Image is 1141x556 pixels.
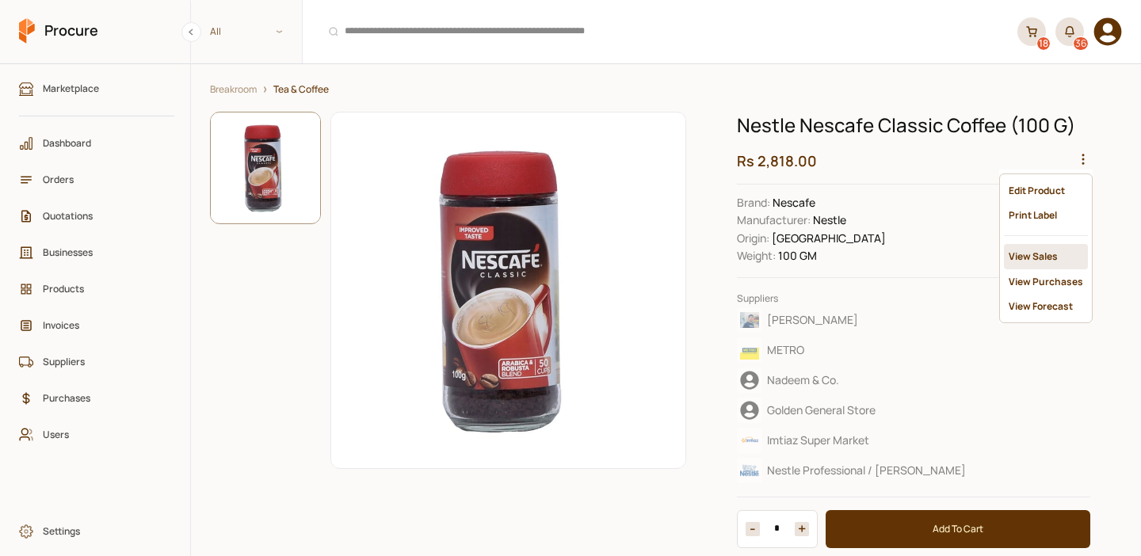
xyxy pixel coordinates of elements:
dt: Unit of Measure [737,247,776,265]
div: View Sales [1004,244,1088,268]
div: View Forecast [1004,294,1088,318]
button: Decrease item quantity [795,522,809,536]
div: Nestle Professional / Asif Brothers [737,458,1086,483]
dd: Nescafe [737,194,1090,211]
span: Dashboard [43,135,162,150]
a: Suppliers [11,347,182,377]
div: Edit Product [1004,178,1088,203]
button: Nestle Professional / [PERSON_NAME] [737,457,1090,484]
button: Golden General Store [737,397,1090,424]
button: Add To Cart [826,510,1090,548]
dt: Origin : [737,230,769,247]
dt: Manufacturer : [737,211,811,229]
span: Golden General Store [767,402,876,418]
a: Settings [11,516,182,546]
span: Orders [43,172,162,187]
a: Products [11,274,182,304]
dd: 100 GM [737,247,1090,265]
a: Breakroom [210,83,257,96]
input: Products, Businesses, Users, Suppliers, Orders, and Purchases [312,12,1008,51]
button: Nadeem & Co. [737,367,1090,394]
div: Print Label [1004,203,1088,227]
a: Businesses [11,238,182,268]
span: Quotations [43,208,162,223]
p: Suppliers [737,291,1090,306]
a: Procure [19,18,98,45]
span: All [210,24,221,39]
div: Imtiaz Super Market [737,428,1086,453]
span: Marketplace [43,81,162,96]
div: 36 [1074,37,1088,50]
span: Imtiaz Super Market [767,432,869,448]
span: [PERSON_NAME] [767,312,858,328]
a: Invoices [11,310,182,341]
h1: Nestle Nescafe Classic Coffee (100 G) [737,112,1090,139]
a: Tea & Coffee [273,83,329,96]
div: Golden General Store [737,398,1086,423]
button: Imtiaz Super Market [737,427,1090,454]
span: Suppliers [43,354,162,369]
a: Dashboard [11,128,182,158]
button: Increase item quantity [746,522,760,536]
a: Orders [11,165,182,195]
a: 18 [1017,17,1046,46]
span: Products [43,281,162,296]
input: 1 Items [760,522,795,536]
div: Kashif Ali Khan [737,307,1086,333]
a: Marketplace [11,74,182,104]
button: [PERSON_NAME] [737,307,1090,333]
span: Procure [44,21,98,40]
h2: Rs 2,818.00 [737,151,1090,171]
button: 36 [1055,17,1084,46]
dd: [GEOGRAPHIC_DATA] [737,230,1090,247]
div: Nadeem & Co. [737,367,1086,393]
span: Nadeem & Co. [767,372,839,388]
span: Settings [43,524,162,539]
dt: Brand : [737,194,770,211]
div: METRO [737,337,1086,363]
button: METRO [737,337,1090,364]
span: Purchases [43,390,162,406]
a: Purchases [11,383,182,413]
span: All [191,18,302,44]
dd: Nestle [737,211,1090,229]
div: 18 [1037,37,1050,50]
a: Users [11,420,182,450]
span: Businesses [43,245,162,260]
span: Invoices [43,318,162,333]
a: Quotations [11,201,182,231]
span: Nestle Professional / [PERSON_NAME] [767,463,966,478]
div: View Purchases [1004,269,1088,294]
span: Users [43,427,162,442]
span: METRO [767,342,804,358]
